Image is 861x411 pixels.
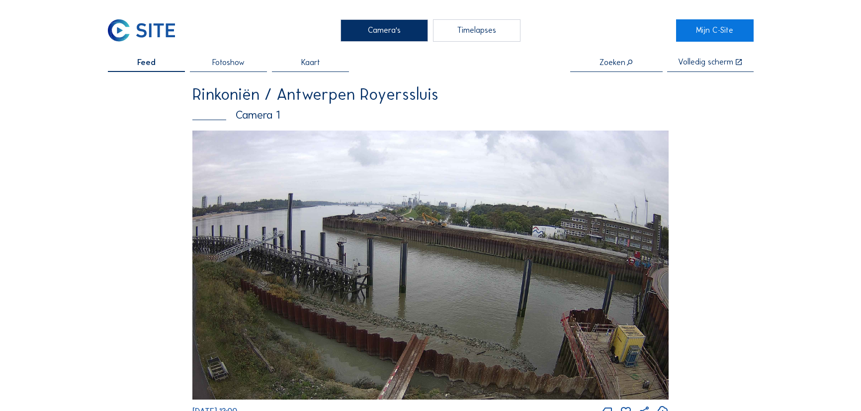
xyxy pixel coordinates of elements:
a: C-SITE Logo [108,19,185,42]
img: C-SITE Logo [108,19,175,42]
div: Camera 1 [192,110,669,121]
img: Image [192,131,669,400]
div: Rinkoniën / Antwerpen Royerssluis [192,86,669,102]
div: Volledig scherm [678,58,733,67]
span: Fotoshow [212,59,245,67]
div: Camera's [341,19,429,42]
a: Mijn C-Site [676,19,754,42]
span: Kaart [301,59,320,67]
span: Feed [137,59,156,67]
div: Timelapses [433,19,521,42]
